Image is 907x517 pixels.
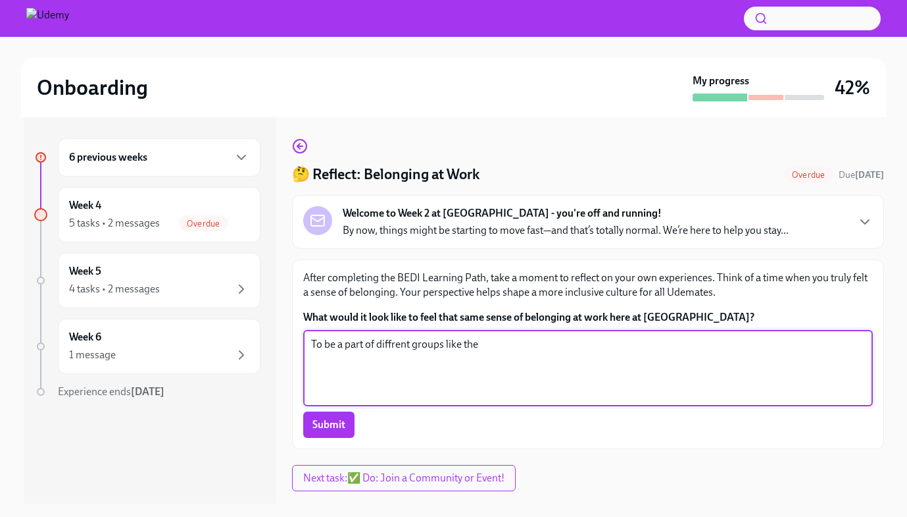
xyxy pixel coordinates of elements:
strong: [DATE] [131,385,164,398]
strong: My progress [693,74,749,88]
p: After completing the BEDI Learning Path, take a moment to reflect on your own experiences. Think ... [303,271,873,300]
h6: Week 5 [69,264,101,279]
h6: 6 previous weeks [69,150,147,165]
a: Week 54 tasks • 2 messages [34,253,260,308]
span: August 9th, 2025 10:00 [839,169,884,181]
h3: 42% [835,76,870,99]
img: Udemy [26,8,69,29]
span: Overdue [179,219,228,229]
strong: Welcome to Week 2 at [GEOGRAPHIC_DATA] - you're off and running! [343,206,662,221]
p: By now, things might be starting to move fast—and that’s totally normal. We’re here to help you s... [343,223,789,238]
div: 4 tasks • 2 messages [69,282,160,296]
span: Experience ends [58,385,164,398]
button: Next task:✅ Do: Join a Community or Event! [292,465,516,491]
div: 6 previous weeks [58,138,260,177]
a: Week 45 tasks • 2 messagesOverdue [34,187,260,242]
div: 5 tasks • 2 messages [69,216,160,231]
span: Overdue [784,170,833,180]
span: Due [839,169,884,180]
h6: Week 4 [69,198,101,213]
a: Week 61 message [34,319,260,374]
h4: 🤔 Reflect: Belonging at Work [292,165,479,184]
h6: Week 6 [69,330,101,344]
strong: [DATE] [855,169,884,180]
textarea: To be a part of diffrent groups like the [311,337,865,400]
div: 1 message [69,348,116,362]
h2: Onboarding [37,74,148,101]
label: What would it look like to feel that same sense of belonging at work here at [GEOGRAPHIC_DATA]? [303,310,873,325]
span: Next task : ✅ Do: Join a Community or Event! [303,472,504,485]
span: Submit [312,418,345,431]
button: Submit [303,412,355,438]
